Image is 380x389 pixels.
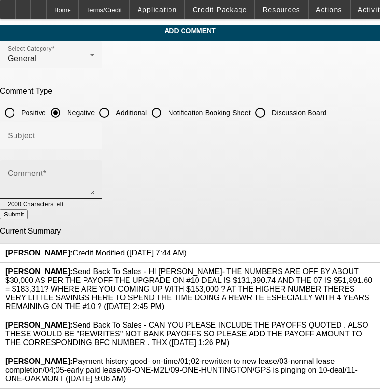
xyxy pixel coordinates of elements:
[8,199,64,209] mat-hint: 2000 Characters left
[255,0,308,19] button: Resources
[130,0,184,19] button: Application
[5,249,187,257] span: Credit Modified ([DATE] 7:44 AM)
[8,46,52,52] mat-label: Select Category
[8,169,43,177] mat-label: Comment
[7,27,373,35] span: Add Comment
[270,108,326,118] label: Discussion Board
[114,108,147,118] label: Additional
[8,132,35,140] mat-label: Subject
[193,6,247,13] span: Credit Package
[5,321,73,329] b: [PERSON_NAME]:
[65,108,95,118] label: Negative
[166,108,251,118] label: Notification Booking Sheet
[316,6,342,13] span: Actions
[8,54,37,63] span: General
[309,0,350,19] button: Actions
[5,357,73,365] b: [PERSON_NAME]:
[5,268,73,276] b: [PERSON_NAME]:
[5,249,73,257] b: [PERSON_NAME]:
[5,268,372,310] span: Send Back To Sales - HI [PERSON_NAME]- THE NUMBERS ARE OFF BY ABOUT $30,000 AS PER THE PAYOFF THE...
[137,6,177,13] span: Application
[263,6,300,13] span: Resources
[185,0,254,19] button: Credit Package
[19,108,46,118] label: Positive
[5,357,358,383] span: Payment history good- on-time/01;02-rewritten to new lease/03-normal lease completion/04;05-early...
[5,321,368,347] span: Send Back To Sales - CAN YOU PLEASE INCLUDE THE PAYOFFS QUOTED . ALSO THESE WOULD BE "REWRITES" N...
